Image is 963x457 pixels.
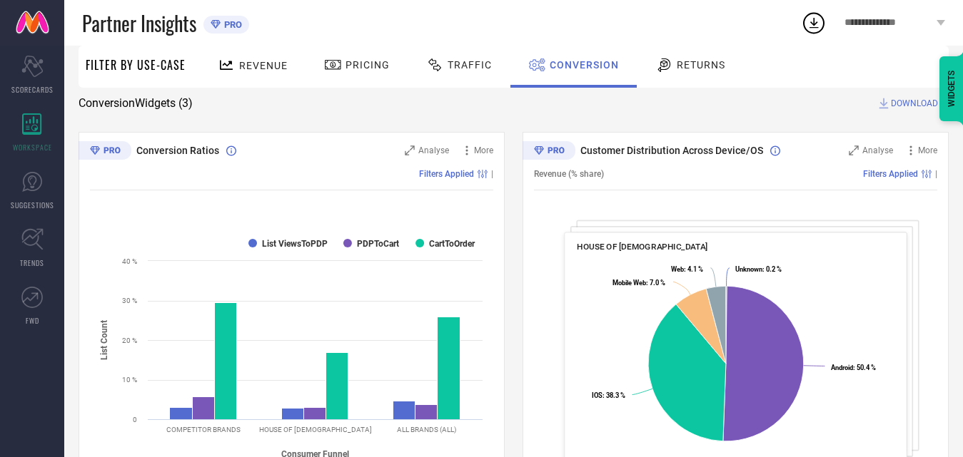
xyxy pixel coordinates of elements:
[592,391,602,399] tspan: IOS
[357,239,399,249] text: PDPToCart
[671,265,684,273] tspan: Web
[429,239,475,249] text: CartToOrder
[523,141,575,163] div: Premium
[491,169,493,179] span: |
[86,56,186,73] span: Filter By Use-Case
[935,169,937,179] span: |
[735,265,762,273] tspan: Unknown
[79,96,193,111] span: Conversion Widgets ( 3 )
[221,19,242,30] span: PRO
[13,142,52,153] span: WORKSPACE
[831,364,876,371] text: : 50.4 %
[262,239,328,249] text: List ViewsToPDP
[79,141,131,163] div: Premium
[239,60,288,71] span: Revenue
[863,169,918,179] span: Filters Applied
[136,145,219,156] span: Conversion Ratios
[735,265,782,273] text: : 0.2 %
[11,200,54,210] span: SUGGESTIONS
[82,9,196,38] span: Partner Insights
[166,426,241,433] text: COMPETITOR BRANDS
[801,10,827,36] div: Open download list
[26,315,39,326] span: FWD
[448,59,492,71] span: Traffic
[99,320,109,360] tspan: List Count
[677,59,725,71] span: Returns
[918,145,937,155] span: More
[122,297,137,304] text: 30 %
[122,257,137,265] text: 40 %
[891,96,938,111] span: DOWNLOAD
[580,145,763,156] span: Customer Distribution Across Device/OS
[612,279,665,287] text: : 7.0 %
[122,376,137,384] text: 10 %
[397,426,456,433] text: ALL BRANDS (ALL)
[550,59,619,71] span: Conversion
[11,84,54,95] span: SCORECARDS
[534,169,604,179] span: Revenue (% share)
[831,364,853,371] tspan: Android
[346,59,390,71] span: Pricing
[592,391,625,399] text: : 38.3 %
[419,169,474,179] span: Filters Applied
[577,242,708,252] span: HOUSE OF [DEMOGRAPHIC_DATA]
[405,145,415,155] svg: Zoom
[20,257,44,268] span: TRENDS
[259,426,372,433] text: HOUSE OF [DEMOGRAPHIC_DATA]
[122,337,137,344] text: 20 %
[474,145,493,155] span: More
[418,145,449,155] span: Analyse
[849,145,859,155] svg: Zoom
[133,416,137,423] text: 0
[612,279,646,287] tspan: Mobile Web
[862,145,893,155] span: Analyse
[671,265,703,273] text: : 4.1 %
